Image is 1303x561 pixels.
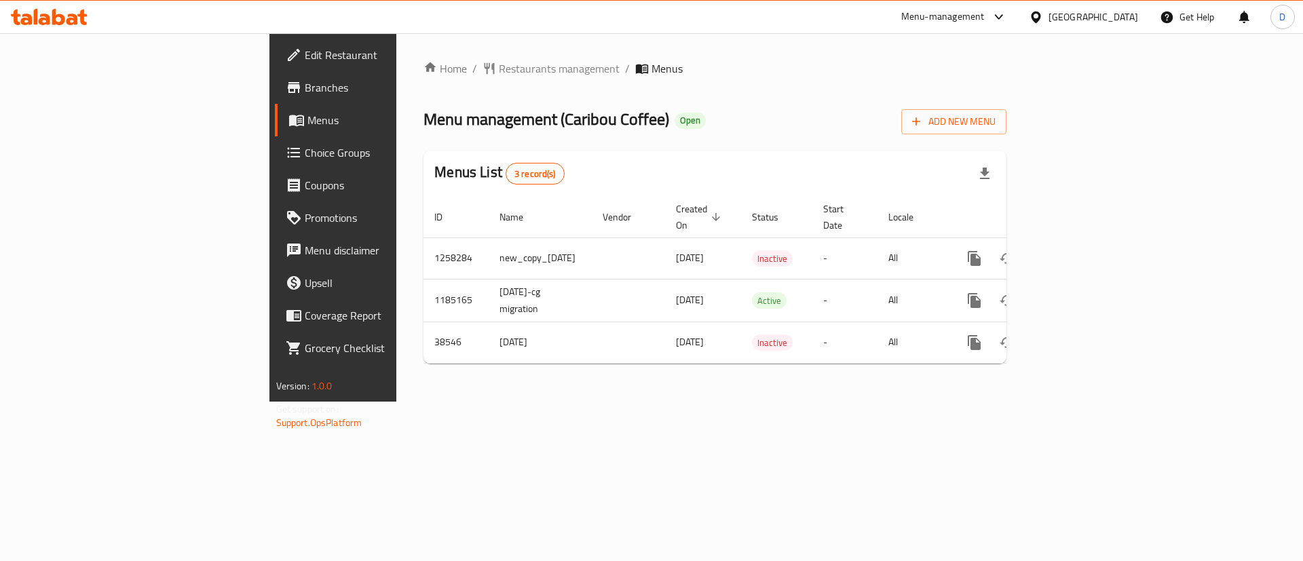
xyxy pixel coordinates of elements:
[968,157,1001,190] div: Export file
[423,60,1006,77] nav: breadcrumb
[305,307,476,324] span: Coverage Report
[877,279,947,322] td: All
[812,237,877,279] td: -
[275,39,487,71] a: Edit Restaurant
[276,377,309,395] span: Version:
[1049,9,1138,24] div: [GEOGRAPHIC_DATA]
[752,209,796,225] span: Status
[434,209,460,225] span: ID
[958,326,991,359] button: more
[991,284,1023,317] button: Change Status
[307,112,476,128] span: Menus
[752,335,793,351] span: Inactive
[752,251,793,267] span: Inactive
[651,60,683,77] span: Menus
[676,249,704,267] span: [DATE]
[675,115,706,126] span: Open
[275,332,487,364] a: Grocery Checklist
[276,414,362,431] a: Support.OpsPlatform
[423,197,1099,364] table: enhanced table
[991,326,1023,359] button: Change Status
[499,60,620,77] span: Restaurants management
[912,113,996,130] span: Add New Menu
[434,162,564,185] h2: Menus List
[305,144,476,161] span: Choice Groups
[275,234,487,267] a: Menu disclaimer
[752,250,793,267] div: Inactive
[676,201,725,233] span: Created On
[305,210,476,226] span: Promotions
[676,291,704,309] span: [DATE]
[676,333,704,351] span: [DATE]
[275,169,487,201] a: Coupons
[499,209,541,225] span: Name
[489,279,592,322] td: [DATE]-cg migration
[275,267,487,299] a: Upsell
[823,201,861,233] span: Start Date
[958,242,991,275] button: more
[275,201,487,234] a: Promotions
[812,322,877,363] td: -
[675,113,706,129] div: Open
[305,79,476,96] span: Branches
[305,177,476,193] span: Coupons
[483,60,620,77] a: Restaurants management
[901,109,1006,134] button: Add New Menu
[311,377,333,395] span: 1.0.0
[603,209,649,225] span: Vendor
[489,322,592,363] td: [DATE]
[423,104,669,134] span: Menu management ( Caribou Coffee )
[275,136,487,169] a: Choice Groups
[276,400,339,418] span: Get support on:
[275,299,487,332] a: Coverage Report
[489,237,592,279] td: new_copy_[DATE]
[305,47,476,63] span: Edit Restaurant
[305,340,476,356] span: Grocery Checklist
[947,197,1099,238] th: Actions
[888,209,931,225] span: Locale
[958,284,991,317] button: more
[877,322,947,363] td: All
[275,104,487,136] a: Menus
[506,163,565,185] div: Total records count
[877,237,947,279] td: All
[812,279,877,322] td: -
[506,168,564,180] span: 3 record(s)
[1279,9,1285,24] span: D
[275,71,487,104] a: Branches
[305,242,476,258] span: Menu disclaimer
[625,60,630,77] li: /
[305,275,476,291] span: Upsell
[901,9,985,25] div: Menu-management
[752,293,787,309] span: Active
